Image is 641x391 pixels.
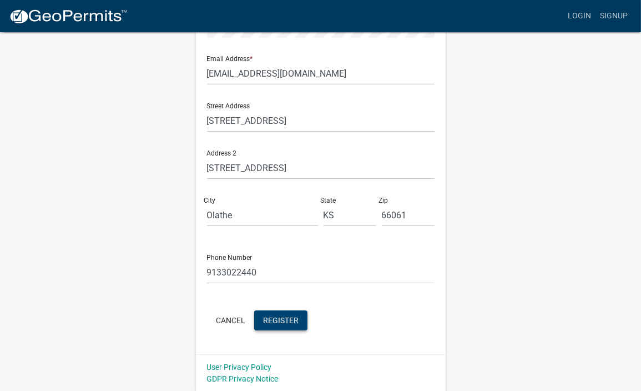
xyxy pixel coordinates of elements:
a: Login [563,6,595,27]
a: GDPR Privacy Notice [207,374,279,383]
a: User Privacy Policy [207,363,272,372]
button: Cancel [207,310,254,330]
span: Register [263,315,299,324]
a: Signup [595,6,632,27]
button: Register [254,310,307,330]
